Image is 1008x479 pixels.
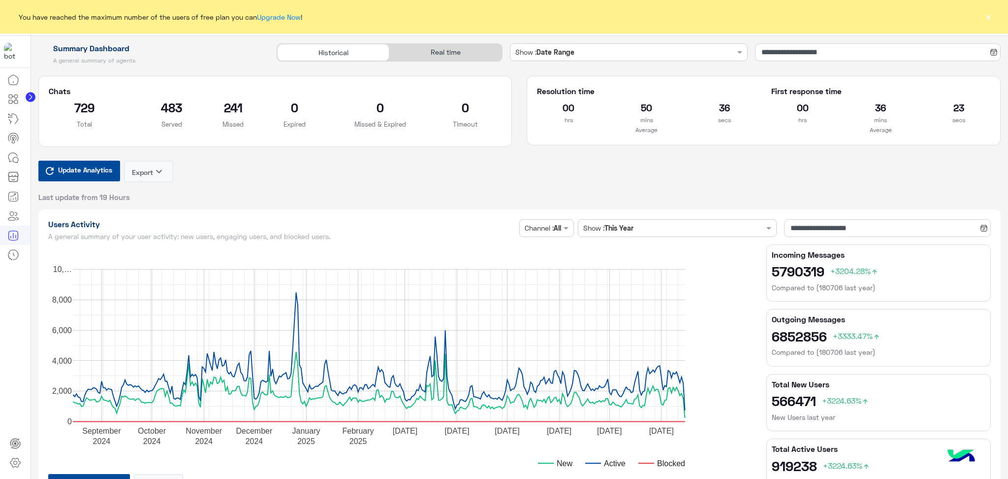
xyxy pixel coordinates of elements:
text: October [138,426,166,435]
text: [DATE] [495,426,519,435]
h2: 00 [771,100,834,115]
h2: 36 [693,100,756,115]
p: Expired [258,119,331,129]
h5: Resolution time [537,86,756,96]
p: Average [771,125,990,135]
span: +3333.47% [833,331,881,341]
h5: A general summary of your user activity: new users, engaging users, and blocked users. [48,233,516,240]
text: [DATE] [546,426,571,435]
text: 6,000 [52,326,71,334]
span: +3224.63% [822,396,869,405]
h2: 0 [429,100,502,115]
h5: Incoming Messages [772,250,985,260]
text: 2024 [143,437,160,445]
p: hrs [537,115,600,125]
p: Missed [222,119,244,129]
span: Update Analytics [56,163,115,176]
text: January [292,426,320,435]
p: secs [927,115,990,125]
span: +3204.28% [830,266,879,275]
img: 1403182699927242 [4,43,22,61]
h5: Total Active Users [772,444,985,454]
text: [DATE] [392,426,417,435]
p: mins [615,115,678,125]
button: Update Analytics [38,161,120,181]
h2: 50 [615,100,678,115]
h2: 729 [49,100,121,115]
h2: 241 [222,100,244,115]
p: secs [693,115,756,125]
span: Last update from 19 Hours [38,192,130,202]
h2: 0 [258,100,331,115]
h5: A general summary of agents [38,57,266,65]
p: hrs [771,115,834,125]
text: [DATE] [649,426,673,435]
h6: Compared to (180706 last year) [772,347,985,357]
text: September [82,426,121,435]
h5: Chats [49,86,502,96]
text: 2024 [195,437,213,445]
p: Timeout [429,119,502,129]
button: × [983,12,993,22]
h6: Compared to (180706 last year) [772,283,985,293]
h5: First response time [771,86,990,96]
text: Blocked [657,459,685,467]
div: Historical [277,44,389,61]
p: Missed & Expired [346,119,414,129]
text: December [236,426,272,435]
span: You have reached the maximum number of the users of free plan you can ! [19,12,302,22]
text: 2024 [245,437,263,445]
p: Served [135,119,208,129]
text: November [186,426,222,435]
h2: 6852856 [772,328,985,344]
h1: Summary Dashboard [38,43,266,53]
text: 2025 [349,437,367,445]
img: hulul-logo.png [944,440,978,474]
text: 2,000 [52,387,71,395]
h6: New Users last year [772,412,985,422]
h2: 36 [849,100,912,115]
text: 2024 [93,437,110,445]
button: Exportkeyboard_arrow_down [124,161,173,182]
h5: Outgoing Messages [772,314,985,324]
text: [DATE] [444,426,469,435]
p: Average [537,125,756,135]
h2: 566471 [772,393,985,409]
span: +3224.63% [823,461,870,470]
text: 4,000 [52,356,71,365]
text: 10,… [53,265,71,274]
h2: 5790319 [772,263,985,279]
h2: 0 [346,100,414,115]
p: Total [49,119,121,129]
i: keyboard_arrow_down [153,166,165,177]
text: [DATE] [597,426,622,435]
div: Real time [389,44,502,61]
text: 2025 [297,437,315,445]
h1: Users Activity [48,219,516,229]
h2: 00 [537,100,600,115]
h2: 23 [927,100,990,115]
a: Upgrade Now [257,13,301,21]
text: 0 [67,417,72,426]
h2: 483 [135,100,208,115]
h5: Total New Users [772,379,985,389]
text: New [557,459,572,467]
h2: 919238 [772,458,985,474]
text: 8,000 [52,295,71,304]
text: February [342,426,374,435]
p: mins [849,115,912,125]
text: Active [604,459,626,467]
